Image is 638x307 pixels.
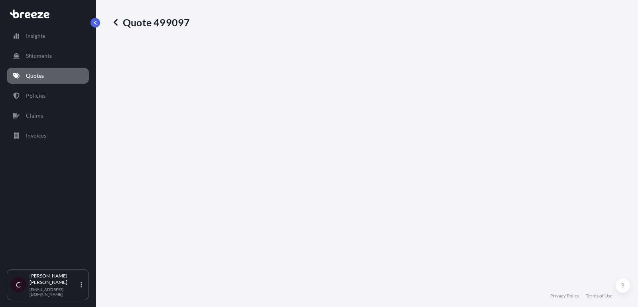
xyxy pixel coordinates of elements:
[26,72,44,80] p: Quotes
[30,287,79,297] p: [EMAIL_ADDRESS][DOMAIN_NAME]
[26,32,45,40] p: Insights
[550,293,579,299] a: Privacy Policy
[7,88,89,104] a: Policies
[26,112,43,120] p: Claims
[26,92,45,100] p: Policies
[7,48,89,64] a: Shipments
[16,281,21,289] span: C
[7,68,89,84] a: Quotes
[7,108,89,124] a: Claims
[7,128,89,144] a: Invoices
[586,293,612,299] a: Terms of Use
[30,273,79,285] p: [PERSON_NAME] [PERSON_NAME]
[112,16,190,29] p: Quote 499097
[7,28,89,44] a: Insights
[26,52,52,60] p: Shipments
[26,132,46,140] p: Invoices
